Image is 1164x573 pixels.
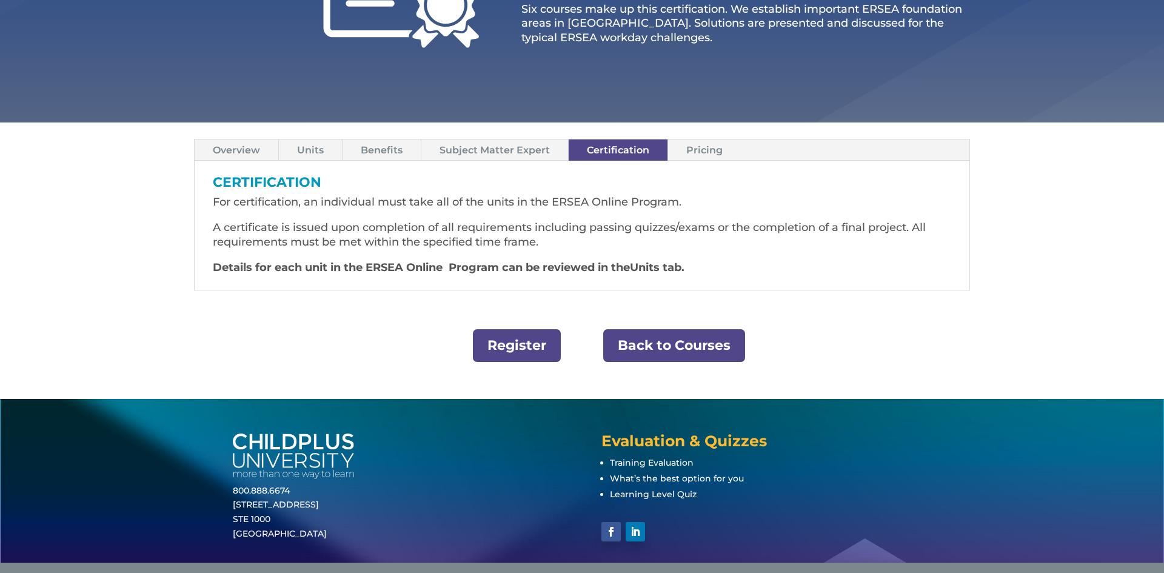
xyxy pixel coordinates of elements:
a: Pricing [668,139,741,161]
p: Six courses make up this certification. We establish important ERSEA foundation areas in [GEOGRAP... [521,2,970,45]
a: Benefits [343,139,421,161]
img: white-cpu-wordmark [233,434,354,479]
h3: CERTIFICATION [213,176,951,195]
a: Training Evaluation [610,457,694,468]
a: What’s the best option for you [610,473,744,484]
a: Subject Matter Expert [421,139,568,161]
a: Units [279,139,342,161]
a: Certification [569,139,667,161]
a: Follow on LinkedIn [626,522,645,541]
a: Learning Level Quiz [610,489,697,500]
a: Overview [195,139,278,161]
a: Follow on Facebook [601,522,621,541]
a: Register [473,329,561,363]
a: Back to Courses [603,329,745,363]
strong: Details for each unit in the ERSEA Online Program can be reviewed in theUnits tab. [213,261,684,274]
a: [STREET_ADDRESS]STE 1000[GEOGRAPHIC_DATA] [233,499,327,539]
p: For certification, an individual must take all of the units in the ERSEA Online Program. [213,195,951,221]
p: A certificate is issued upon completion of all requirements including passing quizzes/exams or th... [213,221,951,261]
a: 800.888.6674 [233,485,290,496]
h4: Evaluation & Quizzes [601,434,931,455]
